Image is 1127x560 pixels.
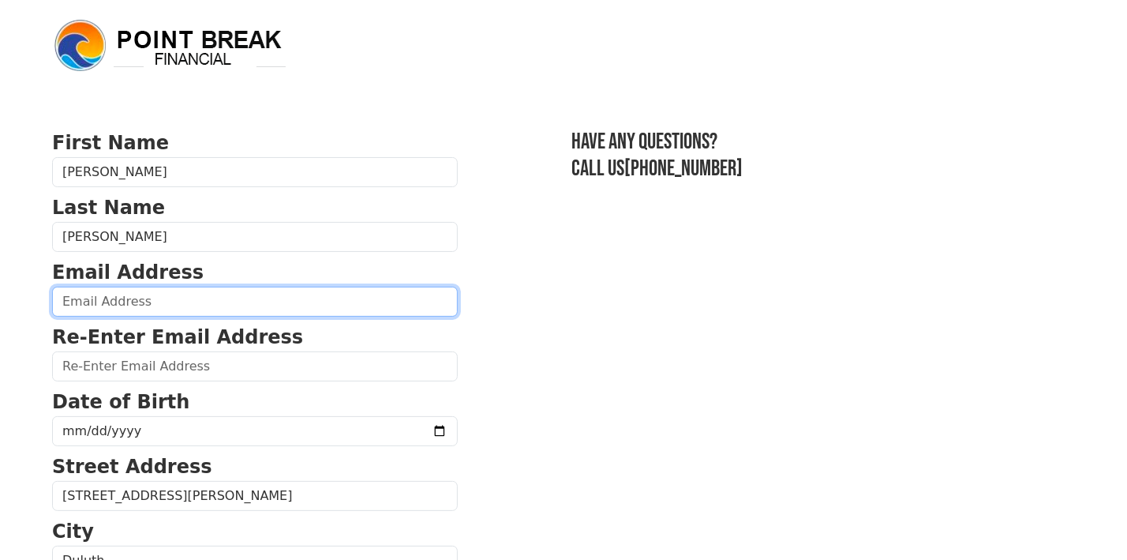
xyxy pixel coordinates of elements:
strong: First Name [52,132,169,154]
strong: Date of Birth [52,391,189,413]
img: logo.png [52,17,289,74]
input: Street Address [52,481,458,511]
h3: Have any questions? [571,129,1075,156]
h3: Call us [571,156,1075,182]
input: First Name [52,157,458,187]
input: Re-Enter Email Address [52,351,458,381]
strong: Re-Enter Email Address [52,326,303,348]
strong: Street Address [52,456,212,478]
strong: Last Name [52,197,165,219]
input: Email Address [52,287,458,317]
strong: City [52,521,94,543]
input: Last Name [52,222,458,252]
strong: Email Address [52,261,204,284]
a: [PHONE_NUMBER] [624,156,743,182]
